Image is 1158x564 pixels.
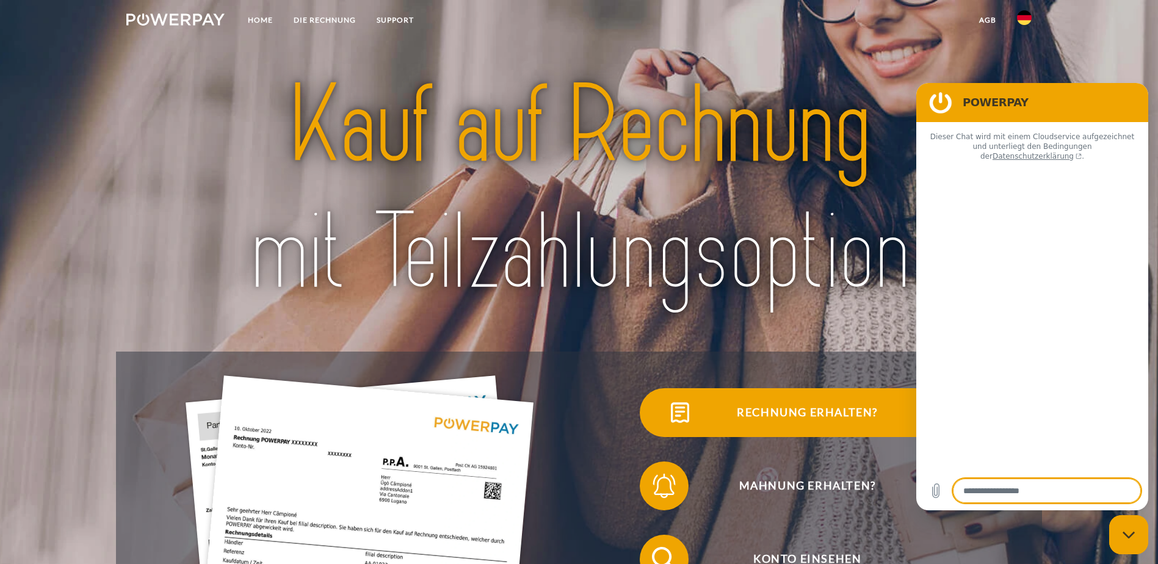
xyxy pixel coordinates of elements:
[1109,515,1148,554] iframe: Schaltfläche zum Öffnen des Messaging-Fensters; Konversation läuft
[283,9,366,31] a: DIE RECHNUNG
[657,461,957,510] span: Mahnung erhalten?
[171,56,987,322] img: title-powerpay_de.svg
[366,9,424,31] a: SUPPORT
[1017,10,1032,25] img: de
[640,388,957,437] button: Rechnung erhalten?
[916,83,1148,510] iframe: Messaging-Fenster
[657,388,957,437] span: Rechnung erhalten?
[126,13,225,26] img: logo-powerpay-white.svg
[969,9,1007,31] a: agb
[237,9,283,31] a: Home
[640,461,957,510] button: Mahnung erhalten?
[665,397,695,428] img: qb_bill.svg
[649,471,679,501] img: qb_bell.svg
